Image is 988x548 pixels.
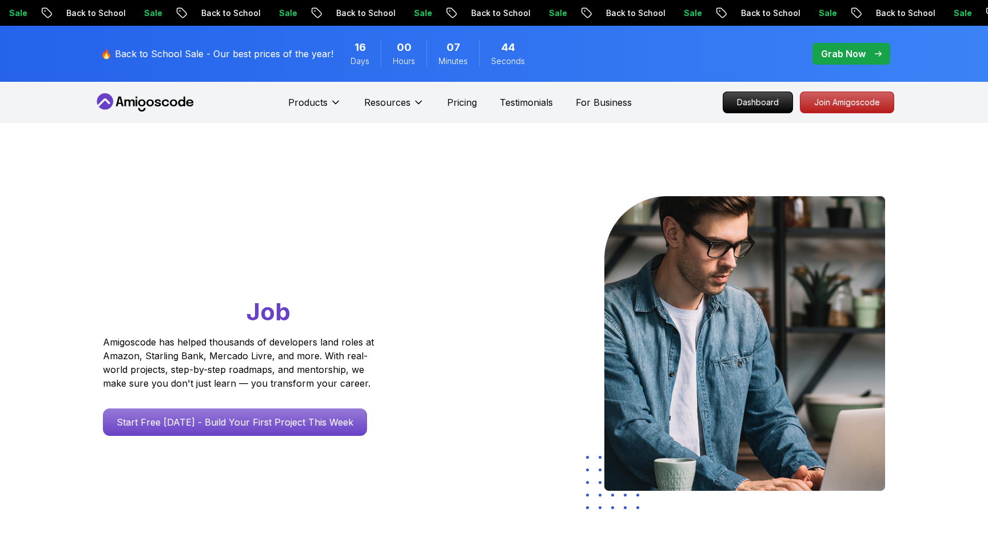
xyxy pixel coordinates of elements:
p: Sale [938,7,974,19]
p: Resources [364,96,411,109]
a: Join Amigoscode [800,92,894,113]
p: Back to School [860,7,938,19]
span: Job [246,297,290,326]
p: Sale [533,7,569,19]
img: hero [604,196,885,491]
p: Dashboard [723,92,792,113]
a: For Business [576,96,632,109]
a: Start Free [DATE] - Build Your First Project This Week [103,408,367,436]
p: 🔥 Back to School Sale - Our best prices of the year! [101,47,333,61]
p: Amigoscode has helped thousands of developers land roles at Amazon, Starling Bank, Mercado Livre,... [103,335,377,390]
p: Sale [128,7,165,19]
h1: Go From Learning to Hired: Master Java, Spring Boot & Cloud Skills That Get You the [103,196,418,328]
p: Sale [803,7,839,19]
span: Seconds [491,55,525,67]
p: Back to School [455,7,533,19]
p: Back to School [590,7,668,19]
a: Pricing [447,96,477,109]
a: Dashboard [723,92,793,113]
span: Days [350,55,369,67]
p: Sale [668,7,704,19]
p: Back to School [320,7,398,19]
p: Products [288,96,328,109]
p: Grab Now [821,47,866,61]
p: Back to School [50,7,128,19]
p: Join Amigoscode [800,92,894,113]
p: Back to School [185,7,263,19]
span: 7 Minutes [447,39,460,55]
p: Sale [398,7,435,19]
p: Back to School [725,7,803,19]
span: Hours [393,55,415,67]
p: Sale [263,7,300,19]
span: 0 Hours [397,39,412,55]
span: Minutes [439,55,468,67]
span: 16 Days [354,39,366,55]
button: Products [288,96,341,118]
button: Resources [364,96,424,118]
span: 44 Seconds [501,39,515,55]
a: Testimonials [500,96,553,109]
